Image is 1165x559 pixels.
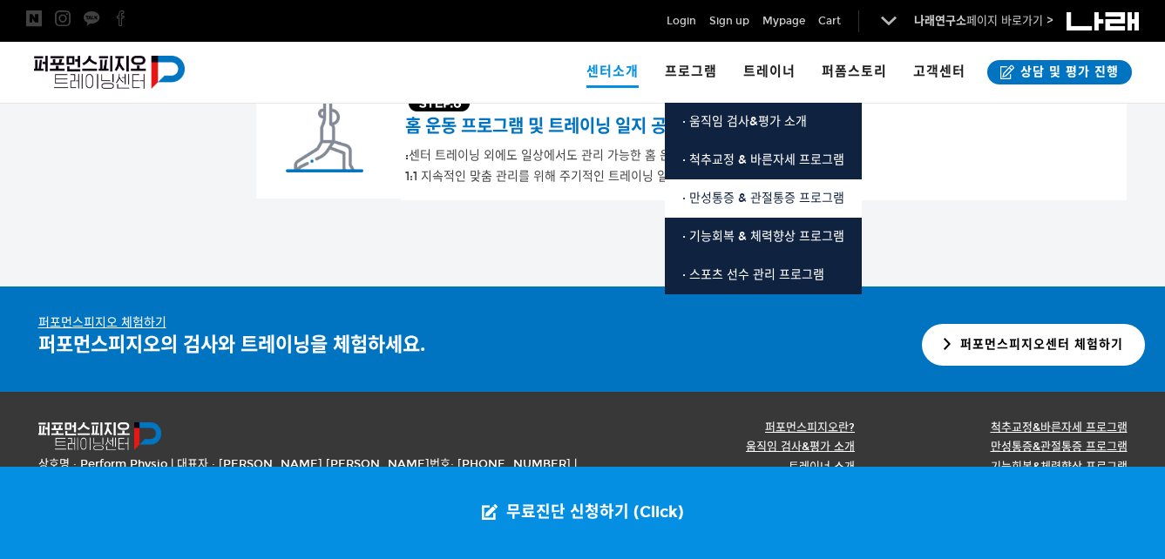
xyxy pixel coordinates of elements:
[667,12,696,30] a: Login
[762,12,805,30] a: Mypage
[38,315,166,330] u: 퍼포먼스피지오 체험하기
[38,455,583,493] p: 상호명 : Perform Physio | 대표자 : [PERSON_NAME] [PERSON_NAME]번호: [PHONE_NUMBER] | 이메일:[EMAIL_ADDRESS][...
[746,440,855,454] a: 움직임 검사&평가 소개
[730,42,809,103] a: 트레이너
[652,42,730,103] a: 프로그램
[38,333,425,356] strong: 퍼포먼스피지오의 검사와 트레이닝을 체험하세요.
[822,64,887,79] span: 퍼폼스토리
[409,148,803,163] span: 센터 트레이닝 외에도 일상에서도 관리 가능한 홈 운동프로그램을 제공합니다.
[991,460,1128,474] a: 기능회복&체력향상 프로그램
[743,64,796,79] span: 트레이너
[922,324,1145,367] a: 퍼포먼스피지오센터 체험하기
[286,95,363,172] img: 홈 운동 프로그램 및 트레이닝 일지 공유 아이콘
[665,256,862,294] a: · 스포츠 선수 관리 프로그램
[682,191,844,205] span: · 만성통증 & 관절통증 프로그램
[682,114,807,129] span: · 움직임 검사&평가 소개
[665,103,862,141] a: · 움직임 검사&평가 소개
[665,141,862,179] a: · 척추교정 & 바른자세 프로그램
[665,179,862,218] a: · 만성통증 & 관절통증 프로그램
[913,64,965,79] span: 고객센터
[991,421,1128,434] a: 척추교정&바른자세 프로그램
[665,218,862,256] a: · 기능회복 & 체력향상 프로그램
[765,421,855,434] a: 퍼포먼스피지오란?
[405,116,682,137] span: 홈 운동 프로그램 및 트레이닝 일지 공유
[682,152,844,167] span: · 척추교정 & 바른자세 프로그램
[987,60,1132,84] a: 상담 및 평가 진행
[38,422,161,449] img: 퍼포먼스피지오 트레이닝센터 로고
[1015,64,1119,81] span: 상담 및 평가 진행
[914,14,966,28] strong: 나래연구소
[405,148,803,163] span: :
[789,460,855,474] a: 트레이너 소개
[709,12,749,30] a: Sign up
[586,57,639,88] span: 센터소개
[900,42,979,103] a: 고객센터
[809,42,900,103] a: 퍼폼스토리
[665,64,717,79] span: 프로그램
[682,229,844,244] span: · 기능회복 & 체력향상 프로그램
[818,12,841,30] a: Cart
[991,440,1128,454] a: 만성통증&관절통증 프로그램
[405,169,755,184] span: 1:1 지속적인 맞춤 관리를 위해 주기적인 트레이닝 일지를 공유합니다.
[914,14,1053,28] a: 나래연구소페이지 바로가기 >
[682,267,824,282] span: · 스포츠 선수 관리 프로그램
[464,467,701,559] a: 무료진단 신청하기 (Click)
[573,42,652,103] a: 센터소개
